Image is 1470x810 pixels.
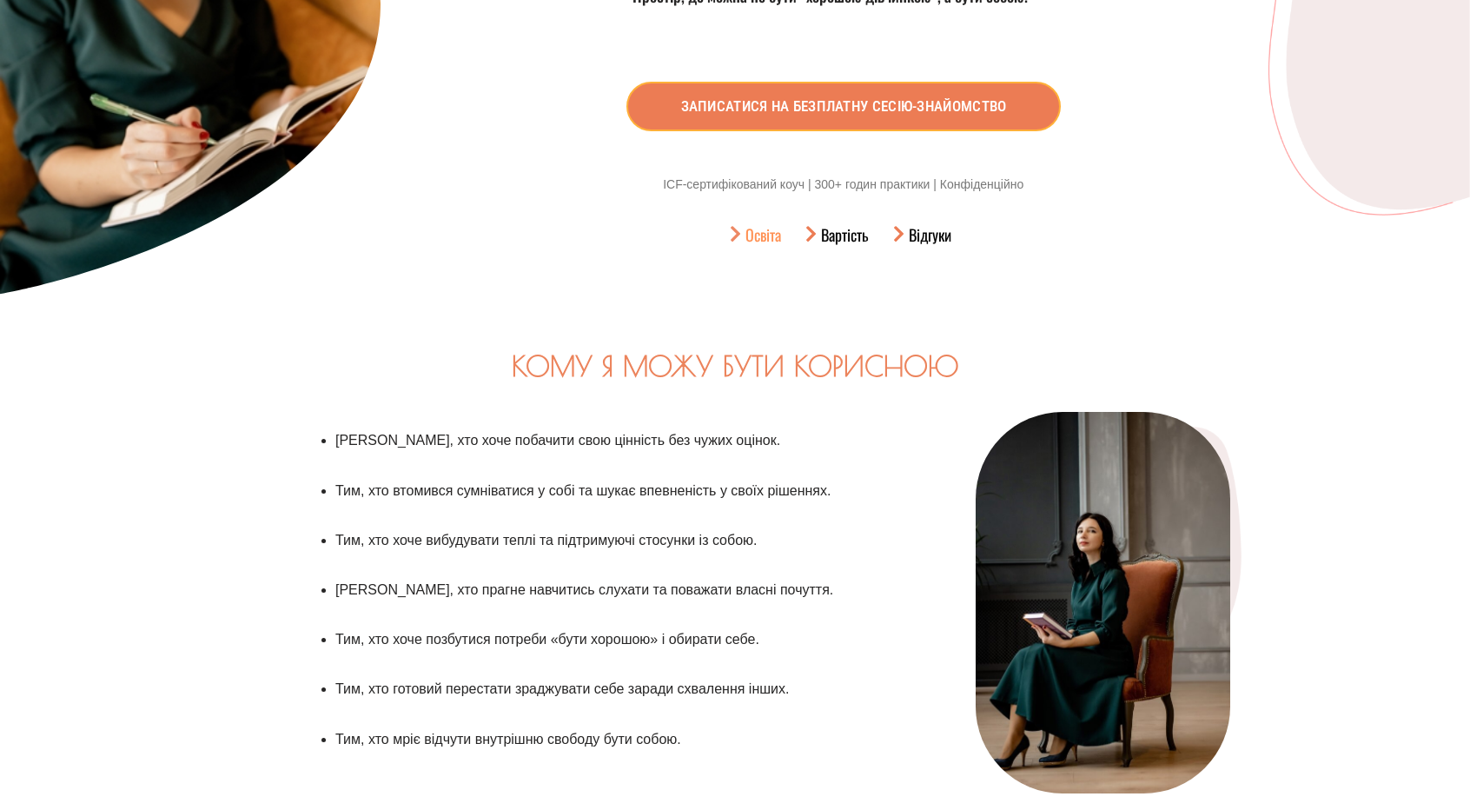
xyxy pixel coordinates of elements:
p: Тим, хто хоче вибудувати теплі та підтримуючі стосунки із собою. [335,528,950,552]
h2: Кому я можу бути корисною [240,352,1230,380]
a: Вартість [794,222,868,249]
p: Тим, хто втомився сумніватися у собі та шукає впевненість у своїх рішеннях. [335,479,950,502]
p: Тим, хто мріє відчути внутрішню свободу бути собою. [335,727,950,751]
span: Вартість [817,222,868,249]
a: записатися на безплатну сесію-знайомство [626,82,1061,131]
p: Тим, хто готовий перестати зраджувати себе заради схвалення інших. [335,677,950,700]
a: Відгуки [881,222,950,249]
span: Освіта [741,222,781,249]
span: записатися на безплатну сесію-знайомство [680,94,1006,119]
p: Тим, хто хоче позбутися потреби «бути хорошою» і обирати себе. [335,627,950,651]
span: Відгуки [904,222,951,249]
a: Освіта [718,222,781,249]
p: [PERSON_NAME], хто хоче побачити свою цінність без чужих оцінок. [335,428,950,452]
p: [PERSON_NAME], хто прагне навчитись слухати та поважати власні почуття. [335,578,950,601]
p: ICF-сертифікований коуч | 300+ годин практики | Конфіденційно [381,175,1307,196]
